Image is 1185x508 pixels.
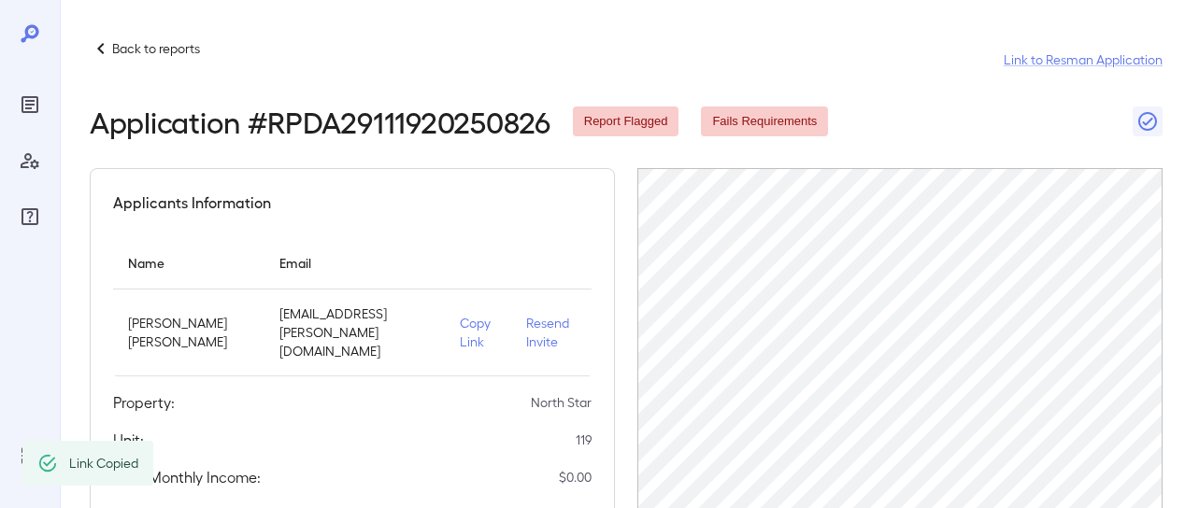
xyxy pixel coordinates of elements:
[15,202,45,232] div: FAQ
[113,191,271,214] h5: Applicants Information
[113,429,144,451] h5: Unit:
[15,146,45,176] div: Manage Users
[15,90,45,120] div: Reports
[128,314,250,351] p: [PERSON_NAME] [PERSON_NAME]
[531,393,592,412] p: North Star
[113,391,175,414] h5: Property:
[559,468,592,487] p: $ 0.00
[113,236,592,376] table: simple table
[576,430,592,449] p: 119
[526,314,577,351] p: Resend Invite
[573,113,679,131] span: Report Flagged
[1133,106,1163,136] button: Close Report
[113,466,261,488] h5: Total Monthly Income:
[69,446,138,480] div: Link Copied
[90,105,550,138] h2: Application # RPDA29111920250826
[113,236,264,289] th: Name
[112,39,200,58] p: Back to reports
[460,314,496,351] p: Copy Link
[15,441,45,471] div: Log Out
[264,236,445,289] th: Email
[279,304,430,360] p: [EMAIL_ADDRESS][PERSON_NAME][DOMAIN_NAME]
[1004,50,1163,69] a: Link to Resman Application
[701,113,828,131] span: Fails Requirements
